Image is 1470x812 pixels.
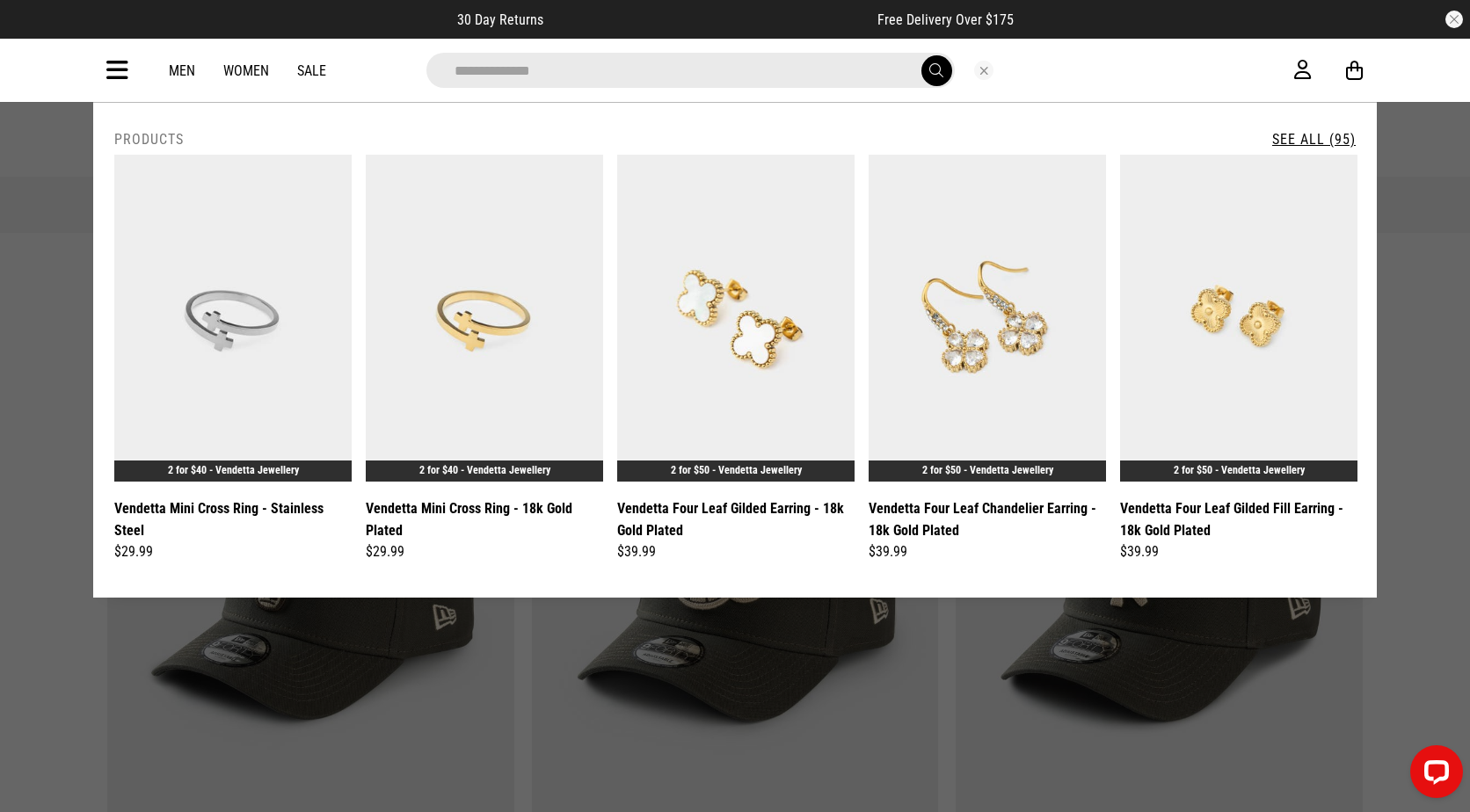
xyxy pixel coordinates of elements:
span: 30 Day Returns [457,11,543,28]
a: Vendetta Four Leaf Gilded Earring - 18k Gold Plated [617,497,855,541]
a: 2 for $50 - Vendetta Jewellery [671,464,802,476]
div: $39.99 [869,541,1106,562]
a: Vendetta Four Leaf Gilded Fill Earring - 18k Gold Plated [1120,497,1357,541]
a: Vendetta Mini Cross Ring - 18k Gold Plated [366,497,603,541]
img: Vendetta Four Leaf Chandelier Earring - 18k Gold Plated in Gold [869,155,1106,482]
h2: Products [114,131,184,148]
iframe: LiveChat chat widget [1396,738,1470,812]
img: Vendetta Four Leaf Gilded Earring - 18k Gold Plated in White [617,155,855,482]
div: $29.99 [366,541,603,562]
a: Vendetta Mini Cross Ring - Stainless Steel [114,497,352,541]
a: Men [169,62,195,79]
div: $29.99 [114,541,352,562]
img: Vendetta Mini Cross Ring - 18k Gold Plated in Gold [366,155,603,482]
img: Vendetta Four Leaf Gilded Fill Earring - 18k Gold Plated in Gold [1120,155,1357,482]
div: $39.99 [617,541,855,562]
a: See All (95) [1272,131,1356,148]
a: Sale [297,62,326,79]
iframe: Customer reviews powered by Trustpilot [579,11,842,28]
a: 2 for $50 - Vendetta Jewellery [1174,464,1305,476]
button: Close search [974,61,993,80]
a: Vendetta Four Leaf Chandelier Earring - 18k Gold Plated [869,497,1106,541]
a: 2 for $40 - Vendetta Jewellery [419,464,550,476]
span: Free Delivery Over $175 [877,11,1014,28]
a: 2 for $50 - Vendetta Jewellery [922,464,1053,476]
a: 2 for $40 - Vendetta Jewellery [168,464,299,476]
div: $39.99 [1120,541,1357,562]
a: Women [223,62,269,79]
img: Vendetta Mini Cross Ring - Stainless Steel in Silver [114,155,352,482]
